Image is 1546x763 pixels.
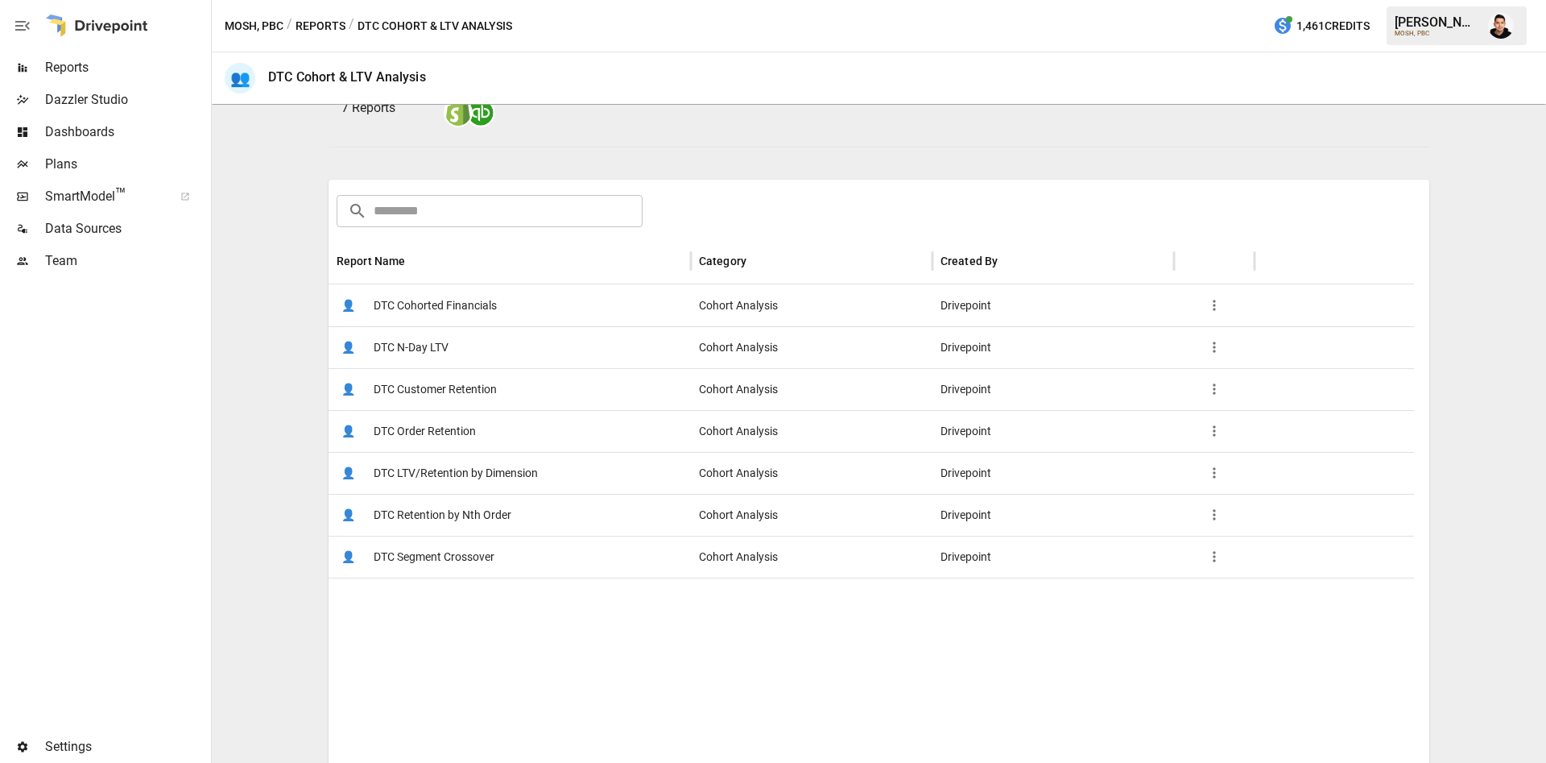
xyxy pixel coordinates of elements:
span: DTC Segment Crossover [374,537,494,578]
span: 1,461 Credits [1296,16,1370,36]
span: 👤 [337,335,361,359]
span: Dazzler Studio [45,90,208,110]
div: Drivepoint [932,368,1174,410]
div: DTC Cohort & LTV Analysis [268,69,426,85]
div: 👥 [225,63,255,93]
div: Drivepoint [932,452,1174,494]
span: DTC LTV/Retention by Dimension [374,453,538,494]
div: Cohort Analysis [691,536,932,578]
span: DTC Retention by Nth Order [374,495,511,536]
button: Reports [296,16,345,36]
div: [PERSON_NAME] [1395,15,1478,30]
div: Drivepoint [932,284,1174,326]
div: MOSH, PBC [1395,30,1478,37]
button: Sort [748,250,771,272]
span: Dashboards [45,122,208,142]
span: Settings [45,737,208,757]
div: Report Name [337,255,406,267]
span: Team [45,251,208,271]
button: Sort [999,250,1022,272]
div: Created By [940,255,998,267]
span: DTC Order Retention [374,411,476,452]
span: Data Sources [45,219,208,238]
div: Category [699,255,746,267]
p: 7 Reports [341,98,431,118]
div: / [349,16,354,36]
span: 👤 [337,503,361,527]
span: Plans [45,155,208,174]
div: Drivepoint [932,536,1174,578]
span: DTC Cohorted Financials [374,285,497,326]
button: MOSH, PBC [225,16,283,36]
div: Drivepoint [932,494,1174,536]
div: Cohort Analysis [691,452,932,494]
div: Cohort Analysis [691,410,932,452]
span: SmartModel [45,187,163,206]
span: DTC N-Day LTV [374,327,449,368]
img: Francisco Sanchez [1488,13,1514,39]
div: Cohort Analysis [691,326,932,368]
span: DTC Customer Retention [374,369,497,410]
img: quickbooks [468,100,494,126]
button: 1,461Credits [1267,11,1376,41]
div: Cohort Analysis [691,368,932,410]
span: Reports [45,58,208,77]
div: Cohort Analysis [691,284,932,326]
span: 👤 [337,293,361,317]
div: / [287,16,292,36]
button: Francisco Sanchez [1478,3,1523,48]
span: 👤 [337,419,361,443]
span: ™ [115,185,126,205]
span: 👤 [337,377,361,401]
button: Sort [407,250,430,272]
div: Drivepoint [932,326,1174,368]
span: 👤 [337,461,361,485]
img: shopify [445,100,471,126]
span: 👤 [337,545,361,569]
div: Drivepoint [932,410,1174,452]
div: Cohort Analysis [691,494,932,536]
